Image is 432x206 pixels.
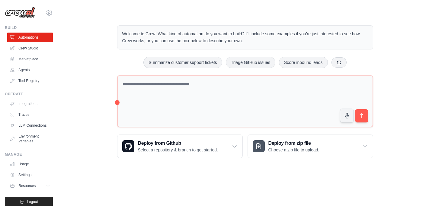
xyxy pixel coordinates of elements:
a: Marketplace [7,54,53,64]
a: Settings [7,170,53,180]
h3: Deploy from zip file [268,140,319,147]
img: Logo [5,7,35,18]
div: Operate [5,92,53,97]
span: Logout [27,199,38,204]
p: Choose a zip file to upload. [268,147,319,153]
a: Crew Studio [7,43,53,53]
a: Usage [7,159,53,169]
div: Build [5,25,53,30]
button: Score inbound leads [279,57,328,68]
a: Traces [7,110,53,119]
a: Agents [7,65,53,75]
a: LLM Connections [7,121,53,130]
a: Integrations [7,99,53,109]
p: Welcome to Crew! What kind of automation do you want to build? I'll include some examples if you'... [122,30,368,44]
div: Manage [5,152,53,157]
button: Resources [7,181,53,191]
a: Automations [7,33,53,42]
a: Tool Registry [7,76,53,86]
p: Select a repository & branch to get started. [138,147,218,153]
button: Summarize customer support tickets [143,57,222,68]
button: Triage GitHub issues [226,57,275,68]
h3: Deploy from Github [138,140,218,147]
a: Environment Variables [7,132,53,146]
span: Resources [18,183,36,188]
